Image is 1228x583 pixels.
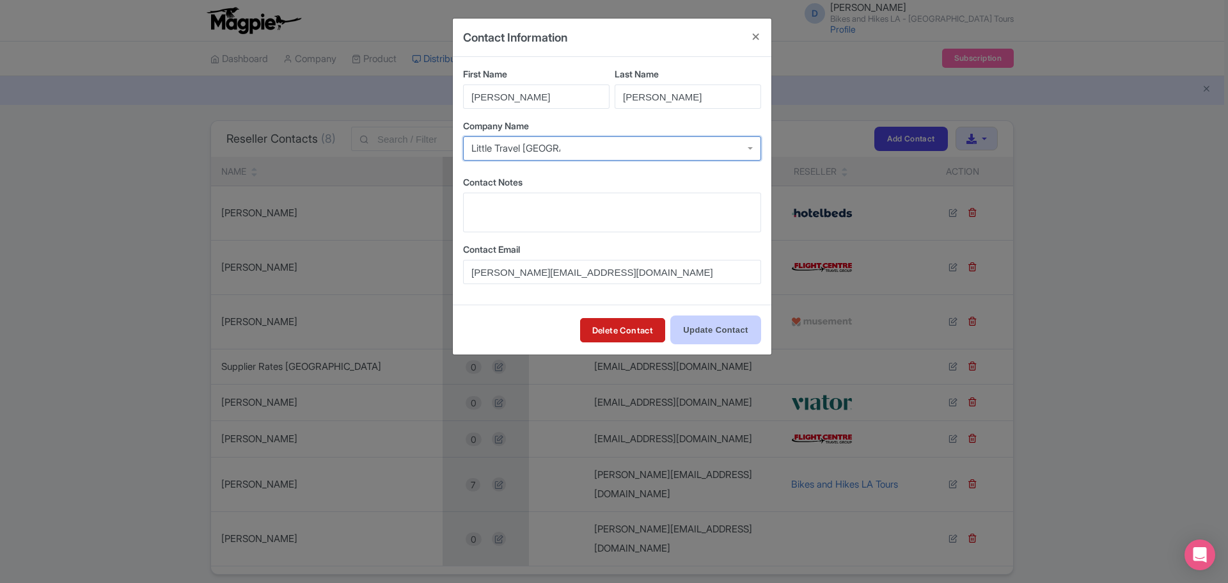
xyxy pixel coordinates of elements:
[670,315,761,344] input: Update Contact
[741,19,771,55] button: Close
[463,68,507,79] span: First Name
[580,318,665,342] a: Delete Contact
[463,120,529,131] span: Company Name
[1185,539,1215,570] div: Open Intercom Messenger
[463,29,567,46] h4: Contact Information
[463,244,520,255] span: Contact Email
[615,68,659,79] span: Last Name
[463,177,523,188] span: Contact Notes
